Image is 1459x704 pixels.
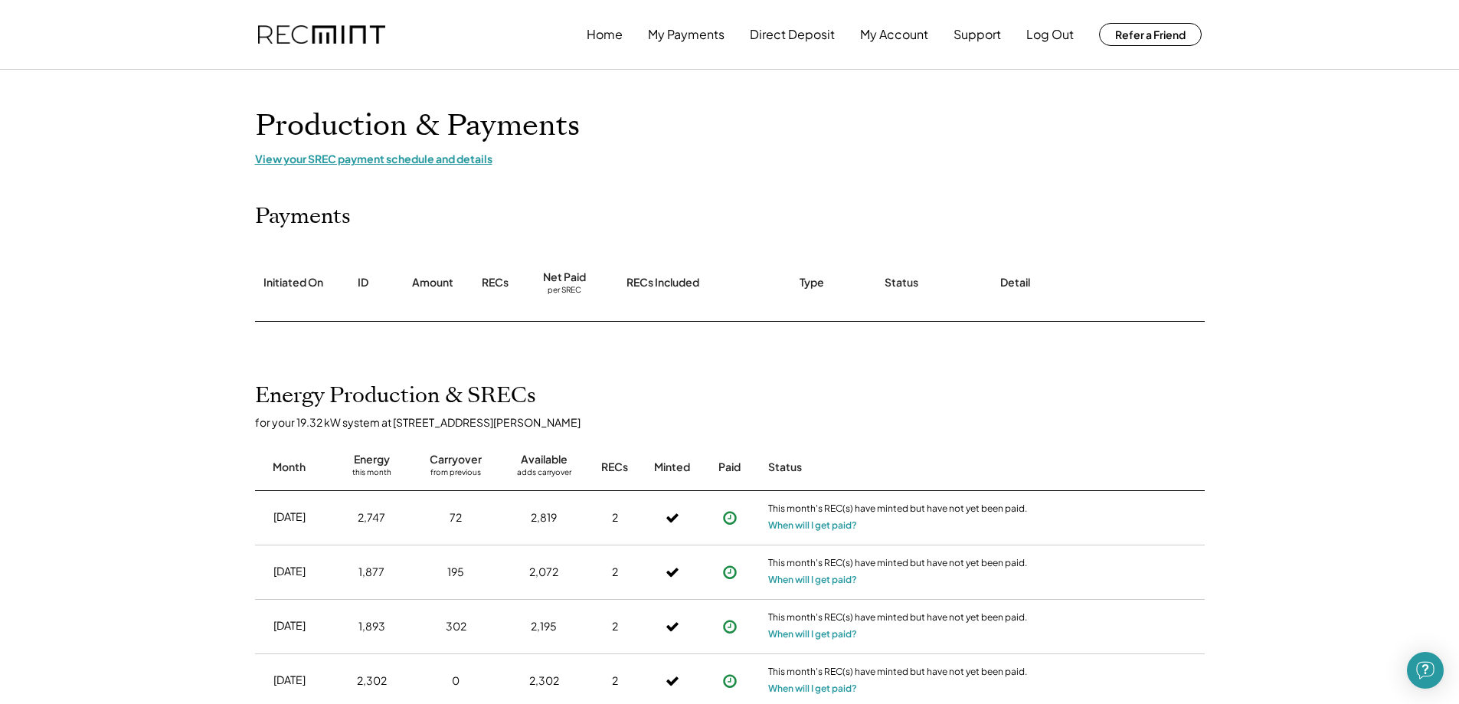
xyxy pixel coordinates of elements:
[612,510,618,526] div: 2
[768,460,1029,475] div: Status
[255,108,1205,144] h1: Production & Payments
[626,275,699,290] div: RECs Included
[529,673,559,689] div: 2,302
[1000,275,1030,290] div: Detail
[529,565,558,580] div: 2,072
[255,415,1220,429] div: for your 19.32 kW system at [STREET_ADDRESS][PERSON_NAME]
[446,619,466,634] div: 302
[357,673,387,689] div: 2,302
[358,565,384,580] div: 1,877
[587,19,623,50] button: Home
[430,452,482,467] div: Carryover
[531,510,557,526] div: 2,819
[612,565,618,580] div: 2
[768,557,1029,572] div: This month's REC(s) have minted but have not yet been paid.
[447,565,464,580] div: 195
[768,611,1029,627] div: This month's REC(s) have minted but have not yet been paid.
[768,627,857,642] button: When will I get paid?
[800,275,824,290] div: Type
[358,275,368,290] div: ID
[517,467,571,483] div: adds carryover
[273,509,306,525] div: [DATE]
[1407,652,1444,689] div: Open Intercom Messenger
[521,452,568,467] div: Available
[548,285,581,296] div: per SREC
[768,503,1029,518] div: This month's REC(s) have minted but have not yet been paid.
[1026,19,1074,50] button: Log Out
[718,670,741,693] button: Payment approved, but not yet initiated.
[450,510,462,526] div: 72
[263,275,323,290] div: Initiated On
[255,383,536,409] h2: Energy Production & SRECs
[885,275,918,290] div: Status
[750,19,835,50] button: Direct Deposit
[768,681,857,696] button: When will I get paid?
[768,666,1029,681] div: This month's REC(s) have minted but have not yet been paid.
[273,460,306,475] div: Month
[258,25,385,44] img: recmint-logotype%403x.png
[273,673,306,688] div: [DATE]
[718,460,741,475] div: Paid
[543,270,586,285] div: Net Paid
[255,152,1205,165] div: View your SREC payment schedule and details
[531,619,557,634] div: 2,195
[612,619,618,634] div: 2
[718,506,741,529] button: Payment approved, but not yet initiated.
[954,19,1001,50] button: Support
[412,275,453,290] div: Amount
[452,673,460,689] div: 0
[612,673,618,689] div: 2
[482,275,509,290] div: RECs
[255,204,351,230] h2: Payments
[860,19,928,50] button: My Account
[648,19,725,50] button: My Payments
[768,572,857,588] button: When will I get paid?
[1099,23,1202,46] button: Refer a Friend
[354,452,390,467] div: Energy
[352,467,391,483] div: this month
[718,561,741,584] button: Payment approved, but not yet initiated.
[358,619,385,634] div: 1,893
[718,615,741,638] button: Payment approved, but not yet initiated.
[358,510,385,526] div: 2,747
[430,467,481,483] div: from previous
[601,460,628,475] div: RECs
[654,460,690,475] div: Minted
[768,518,857,533] button: When will I get paid?
[273,618,306,634] div: [DATE]
[273,564,306,579] div: [DATE]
